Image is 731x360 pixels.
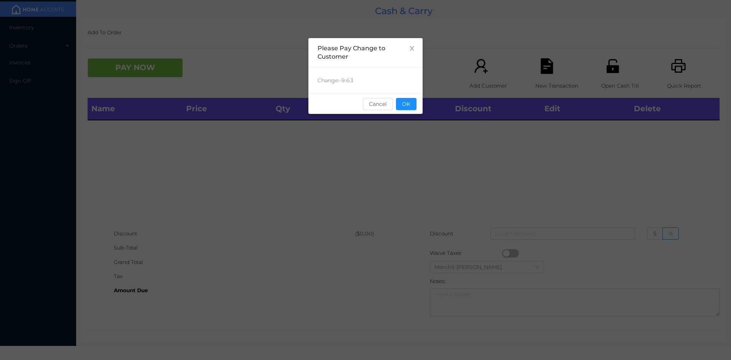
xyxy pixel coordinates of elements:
div: Change: -9.63 [308,67,423,94]
button: OK [396,98,417,110]
i: icon: close [409,45,415,51]
div: Please Pay Change to Customer [318,44,413,61]
button: Close [401,38,423,59]
button: Cancel [363,98,393,110]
